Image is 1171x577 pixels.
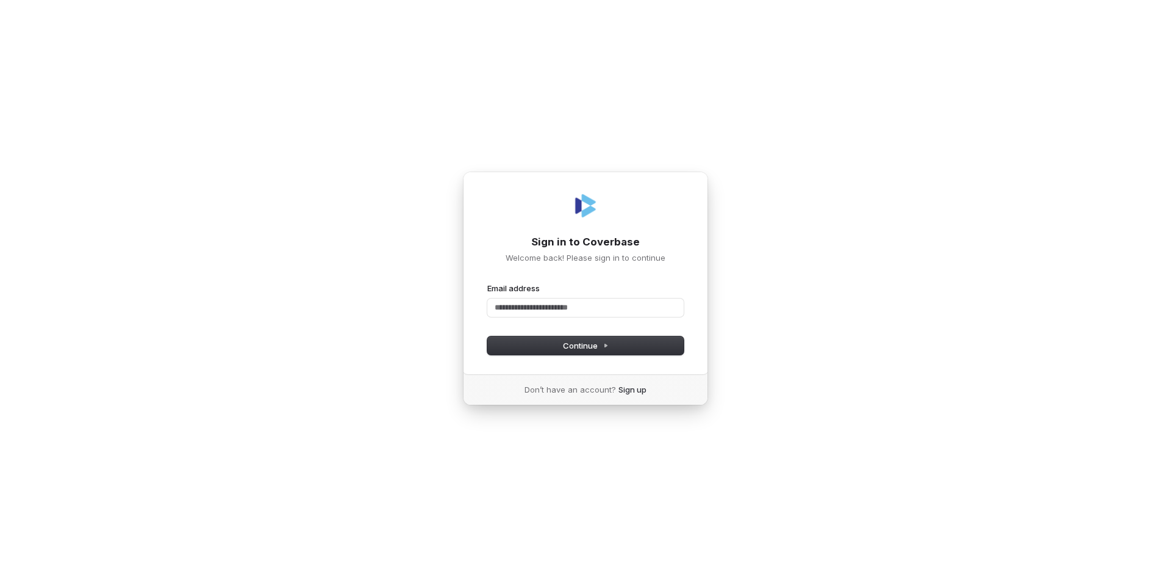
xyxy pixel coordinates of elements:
h1: Sign in to Coverbase [487,235,684,250]
span: Continue [563,340,609,351]
label: Email address [487,283,540,294]
img: Coverbase [571,191,600,220]
a: Sign up [618,384,646,395]
span: Don’t have an account? [525,384,616,395]
button: Continue [487,336,684,355]
p: Welcome back! Please sign in to continue [487,252,684,263]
